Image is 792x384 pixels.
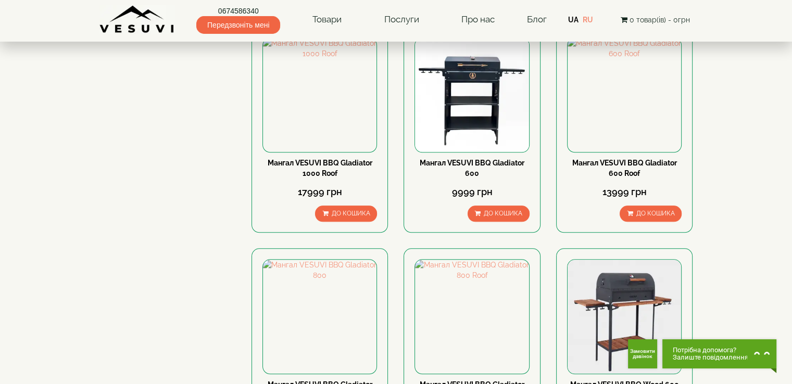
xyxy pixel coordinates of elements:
[567,185,682,199] div: 13999 грн
[315,206,377,222] button: До кошика
[196,16,280,34] span: Передзвоніть мені
[99,5,175,34] img: Завод VESUVI
[415,38,529,151] img: Мангал VESUVI BBQ Gladiator 600
[673,347,748,354] span: Потрібна допомога?
[468,206,530,222] button: До кошика
[196,6,280,16] a: 0674586340
[662,339,776,368] button: Chat button
[263,260,376,373] img: Мангал VESUVI BBQ Gladiator 800
[420,159,524,177] a: Мангал VESUVI BBQ Gladiator 600
[484,210,522,217] span: До кошика
[526,14,546,24] a: Блог
[451,8,505,32] a: Про нас
[414,185,529,199] div: 9999 грн
[583,16,593,24] a: RU
[568,38,681,151] img: Мангал VESUVI BBQ Gladiator 600 Roof
[415,260,529,373] img: Мангал VESUVI BBQ Gladiator 800 Roof
[673,354,748,361] span: Залиште повідомлення
[568,260,681,373] img: Мангал VESUVI BBQ Wood 600
[373,8,429,32] a: Послуги
[617,14,693,25] button: 0 товар(ів) - 0грн
[268,159,372,177] a: Мангал VESUVI BBQ Gladiator 1000 Roof
[628,349,657,359] span: Замовити дзвінок
[331,210,370,217] span: До кошика
[636,210,674,217] span: До кошика
[629,16,689,24] span: 0 товар(ів) - 0грн
[263,38,376,151] img: Мангал VESUVI BBQ Gladiator 1000 Roof
[620,206,682,222] button: До кошика
[262,185,377,199] div: 17999 грн
[628,339,657,368] button: Get Call button
[568,16,579,24] a: UA
[572,159,677,177] a: Мангал VESUVI BBQ Gladiator 600 Roof
[302,8,352,32] a: Товари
